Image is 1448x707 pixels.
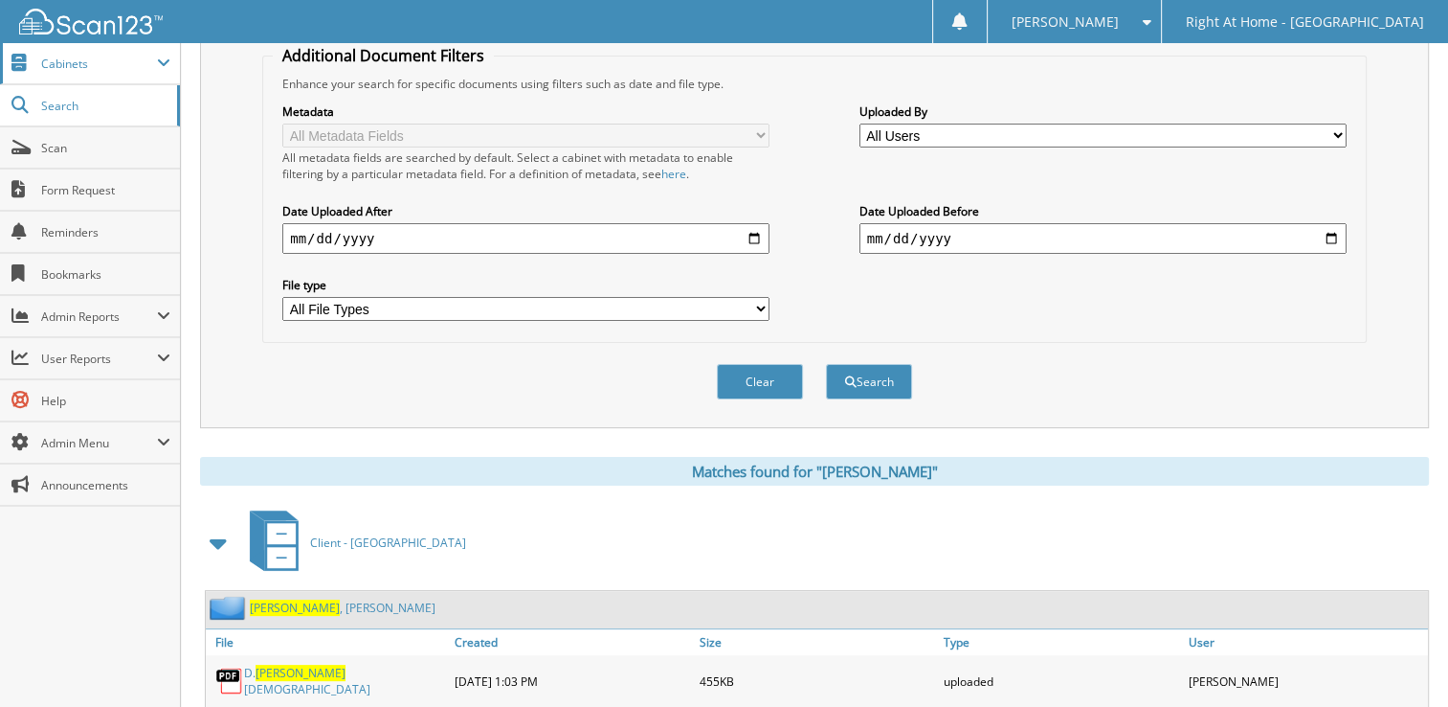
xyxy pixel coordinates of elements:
label: Date Uploaded Before [859,203,1347,219]
div: Matches found for "[PERSON_NAME]" [200,457,1429,486]
div: [PERSON_NAME] [1184,660,1428,702]
a: Size [695,629,939,655]
span: Scan [41,140,170,156]
span: Admin Reports [41,308,157,325]
a: D.[PERSON_NAME][DEMOGRAPHIC_DATA] [244,665,445,697]
img: scan123-logo-white.svg [19,9,163,34]
span: Client - [GEOGRAPHIC_DATA] [310,535,466,551]
a: [PERSON_NAME], [PERSON_NAME] [250,600,435,616]
img: PDF.png [215,667,244,696]
span: Cabinets [41,56,157,72]
label: Uploaded By [859,103,1347,120]
span: [PERSON_NAME] [250,600,340,616]
span: Form Request [41,182,170,198]
legend: Additional Document Filters [273,45,494,66]
iframe: Chat Widget [1352,615,1448,707]
a: User [1184,629,1428,655]
span: Help [41,393,170,409]
a: Created [450,629,694,655]
span: Announcements [41,477,170,493]
a: File [206,629,450,655]
span: [PERSON_NAME] [1012,16,1119,28]
span: [PERSON_NAME] [256,665,345,681]
a: Client - [GEOGRAPHIC_DATA] [238,505,466,581]
input: start [282,223,769,254]
span: Bookmarks [41,266,170,283]
span: Search [41,98,167,114]
div: All metadata fields are searched by default. Select a cabinet with metadata to enable filtering b... [282,149,769,182]
label: Metadata [282,103,769,120]
div: [DATE] 1:03 PM [450,660,694,702]
div: uploaded [939,660,1183,702]
a: here [661,166,686,182]
img: folder2.png [210,596,250,620]
span: Admin Menu [41,435,157,451]
button: Search [826,364,912,399]
div: Enhance your search for specific documents using filters such as date and file type. [273,76,1356,92]
span: Reminders [41,224,170,240]
button: Clear [717,364,803,399]
label: File type [282,277,769,293]
label: Date Uploaded After [282,203,769,219]
input: end [859,223,1347,254]
a: Type [939,629,1183,655]
div: 455KB [695,660,939,702]
span: Right At Home - [GEOGRAPHIC_DATA] [1186,16,1424,28]
span: User Reports [41,351,157,367]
